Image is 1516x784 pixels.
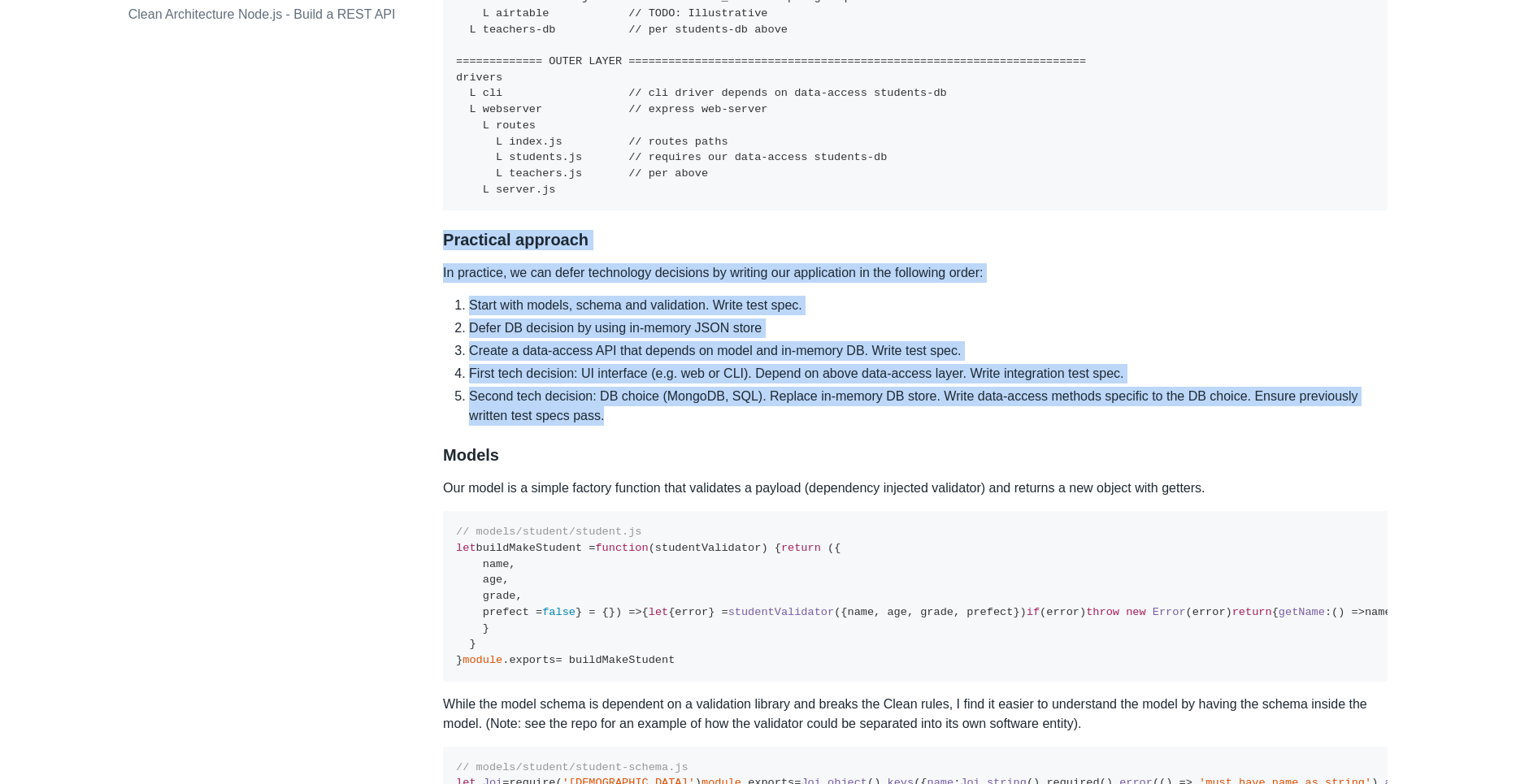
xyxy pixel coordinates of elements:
span: exports [509,654,555,666]
span: let [649,606,668,618]
span: function [595,542,648,554]
span: // models/student/student.js [456,526,641,538]
span: false [542,606,576,618]
li: Defer DB decision by using in-memory JSON store [469,318,1388,338]
span: if [1027,606,1040,618]
span: () => [1331,606,1365,618]
p: Our model is a simple factory function that validates a payload (dependency injected validator) a... [443,479,1388,498]
li: Create a data-access API that depends on model and in-memory DB. Write test spec. [469,341,1388,361]
span: { name, age, grade, prefect = } = {} [456,542,841,618]
span: let [456,542,476,554]
h3: Practical approach [443,230,1388,250]
span: throw [1086,606,1119,618]
span: studentValidator [655,542,762,554]
span: // models/student/student-schema.js [456,761,688,773]
p: While the model schema is dependent on a validation library and breaks the Clean rules, I find it... [443,695,1388,734]
span: module [463,654,502,666]
span: return [1232,606,1272,618]
li: First tech decision: UI interface (e.g. web or CLI). Depend on above data-access layer. Write int... [469,364,1388,383]
h3: Models [443,445,1388,466]
span: return [781,542,821,554]
li: Start with models, schema and validation. Write test spec. [469,296,1388,315]
p: In practice, we can defer technology decisions by writing our application in the following order: [443,263,1388,283]
span: ( ) => [456,542,841,618]
li: Second tech decision: DB choice (MongoDB, SQL). Replace in-memory DB store. Write data-access met... [469,387,1388,426]
span: getName [1279,606,1325,618]
span: Error [1153,606,1186,618]
span: studentValidator [728,606,835,618]
a: Clean Architecture Node.js - Build a REST API [128,7,396,21]
span: new [1126,606,1145,618]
